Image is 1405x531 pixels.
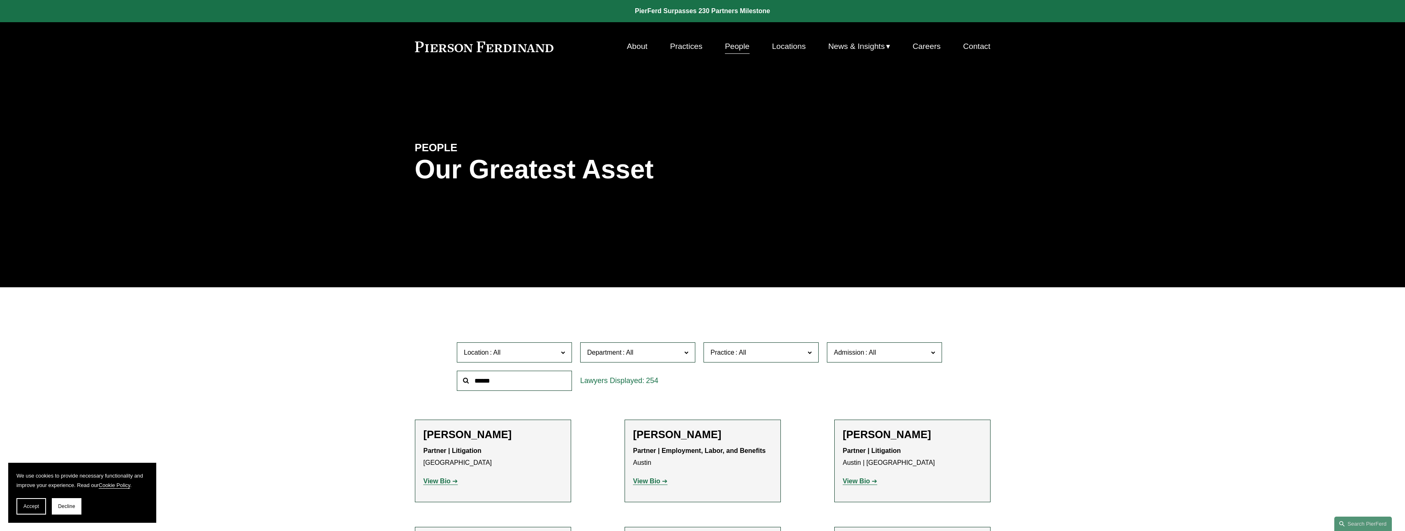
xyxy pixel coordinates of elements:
[834,349,864,356] span: Admission
[1334,517,1392,531] a: Search this site
[627,39,648,54] a: About
[424,445,562,469] p: [GEOGRAPHIC_DATA]
[963,39,990,54] a: Contact
[424,447,481,454] strong: Partner | Litigation
[912,39,940,54] a: Careers
[424,478,451,485] strong: View Bio
[633,478,660,485] strong: View Bio
[633,445,772,469] p: Austin
[424,428,562,441] h2: [PERSON_NAME]
[843,478,877,485] a: View Bio
[633,428,772,441] h2: [PERSON_NAME]
[587,349,622,356] span: Department
[8,463,156,523] section: Cookie banner
[843,445,982,469] p: Austin | [GEOGRAPHIC_DATA]
[16,498,46,515] button: Accept
[828,39,890,54] a: folder dropdown
[843,447,901,454] strong: Partner | Litigation
[415,141,559,154] h4: PEOPLE
[633,447,766,454] strong: Partner | Employment, Labor, and Benefits
[670,39,702,54] a: Practices
[16,471,148,490] p: We use cookies to provide necessary functionality and improve your experience. Read our .
[99,482,130,488] a: Cookie Policy
[772,39,806,54] a: Locations
[646,376,658,385] span: 254
[711,349,734,356] span: Practice
[424,478,458,485] a: View Bio
[633,478,668,485] a: View Bio
[843,428,982,441] h2: [PERSON_NAME]
[415,155,799,185] h1: Our Greatest Asset
[843,478,870,485] strong: View Bio
[23,503,39,509] span: Accept
[725,39,750,54] a: People
[464,349,489,356] span: Location
[828,39,885,54] span: News & Insights
[58,503,75,509] span: Decline
[52,498,81,515] button: Decline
